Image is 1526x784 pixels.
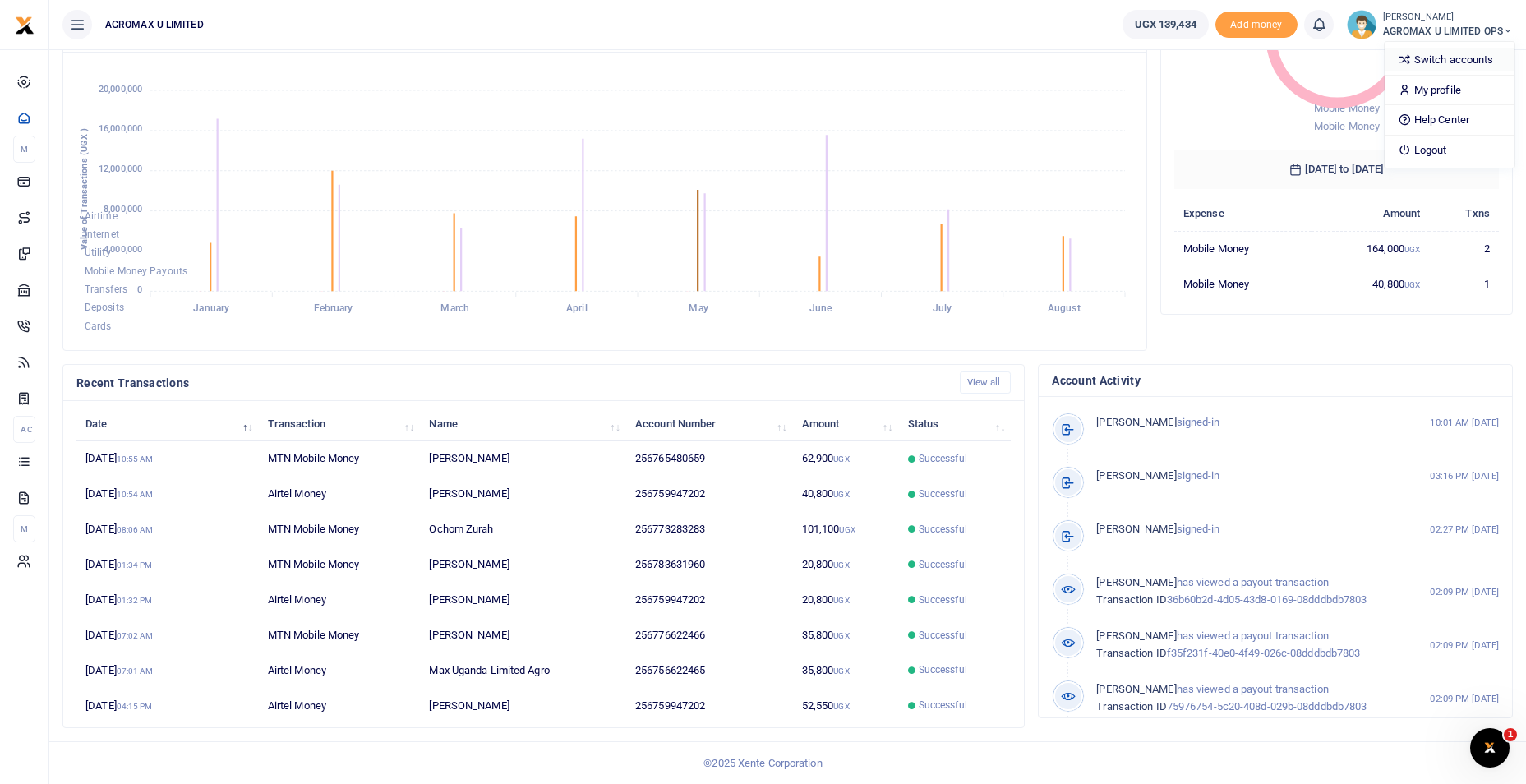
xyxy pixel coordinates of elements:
td: 256776622466 [626,618,793,653]
td: [PERSON_NAME] [420,477,626,512]
th: Amount: activate to sort column ascending [793,406,899,441]
th: Account Number: activate to sort column ascending [626,406,793,441]
td: 256756622465 [626,653,793,688]
td: 35,800 [793,653,899,688]
small: UGX [833,702,849,711]
p: signed-in [1096,468,1398,485]
a: Help Center [1385,108,1514,131]
small: 07:01 AM [117,666,154,676]
span: Airtime [85,210,118,222]
a: logo-small logo-large logo-large [15,18,35,30]
small: 10:01 AM [DATE] [1430,416,1499,430]
tspan: 0 [137,284,142,295]
li: Toup your wallet [1215,12,1298,39]
small: 01:32 PM [117,596,153,605]
li: Wallet ballance [1116,10,1215,39]
td: [DATE] [76,441,259,477]
li: M [13,136,35,163]
a: profile-user [PERSON_NAME] AGROMAX U LIMITED OPS [1347,10,1513,39]
span: [PERSON_NAME] [1096,630,1176,642]
td: 20,800 [793,583,899,618]
td: MTN Mobile Money [259,441,421,477]
small: 02:09 PM [DATE] [1430,692,1499,706]
li: Ac [13,416,35,443]
th: Date: activate to sort column descending [76,406,259,441]
td: 52,550 [793,688,899,722]
span: Cards [85,321,112,332]
tspan: 8,000,000 [104,204,142,214]
td: [DATE] [76,618,259,653]
td: Airtel Money [259,583,421,618]
span: Successful [919,628,967,643]
p: has viewed a payout transaction f35f231f-40e0-4f49-026c-08dddbdb7803 [1096,628,1398,662]
small: UGX [839,525,855,534]
td: 256783631960 [626,547,793,583]
p: has viewed a payout transaction 36b60b2d-4d05-43d8-0169-08dddbdb7803 [1096,574,1398,609]
a: Logout [1385,139,1514,162]
small: 01:34 PM [117,560,153,570]
span: Successful [919,662,967,677]
a: Add money [1215,17,1298,30]
td: Airtel Money [259,688,421,722]
tspan: February [314,303,353,315]
span: Successful [919,698,967,713]
p: signed-in [1096,521,1398,538]
td: Mobile Money [1174,231,1312,266]
small: UGX [833,596,849,605]
span: [PERSON_NAME] [1096,416,1176,428]
td: [DATE] [76,583,259,618]
td: [PERSON_NAME] [420,547,626,583]
td: Airtel Money [259,477,421,512]
tspan: July [933,303,952,315]
td: [DATE] [76,688,259,722]
span: [PERSON_NAME] [1096,469,1176,482]
td: Airtel Money [259,653,421,688]
span: [PERSON_NAME] [1096,523,1176,535]
td: 256765480659 [626,441,793,477]
td: 164,000 [1312,231,1429,266]
span: Transaction ID [1096,593,1166,606]
span: Transaction ID [1096,700,1166,713]
td: 256759947202 [626,688,793,722]
td: [PERSON_NAME] [420,688,626,722]
span: [PERSON_NAME] [1096,576,1176,588]
span: Mobile Money [1314,102,1380,114]
td: MTN Mobile Money [259,547,421,583]
td: 1 [1429,266,1499,301]
p: signed-in [1096,414,1398,431]
td: 256759947202 [626,477,793,512]
small: 04:15 PM [117,702,153,711]
span: Transaction ID [1096,647,1166,659]
span: Transfers [85,284,127,295]
a: UGX 139,434 [1123,10,1209,39]
span: Successful [919,451,967,466]
span: AGROMAX U LIMITED [99,17,210,32]
span: Add money [1215,12,1298,39]
th: Name: activate to sort column ascending [420,406,626,441]
small: 10:54 AM [117,490,154,499]
tspan: 16,000,000 [99,124,142,135]
small: UGX [833,560,849,570]
small: UGX [1404,245,1420,254]
td: Ochom Zurah [420,512,626,547]
small: 02:09 PM [DATE] [1430,585,1499,599]
td: 40,800 [1312,266,1429,301]
td: [PERSON_NAME] [420,618,626,653]
td: Mobile Money [1174,266,1312,301]
small: 08:06 AM [117,525,154,534]
tspan: August [1048,303,1081,315]
h4: Account Activity [1052,371,1499,390]
small: 03:16 PM [DATE] [1430,469,1499,483]
td: 256759947202 [626,583,793,618]
tspan: 20,000,000 [99,84,142,95]
small: 02:09 PM [DATE] [1430,639,1499,653]
span: AGROMAX U LIMITED OPS [1383,24,1513,39]
small: UGX [833,490,849,499]
td: [PERSON_NAME] [420,583,626,618]
small: UGX [833,454,849,463]
span: Successful [919,557,967,572]
h6: [DATE] to [DATE] [1174,150,1499,189]
small: 10:55 AM [117,454,154,463]
small: 02:27 PM [DATE] [1430,523,1499,537]
span: UGX 139,434 [1135,16,1196,33]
